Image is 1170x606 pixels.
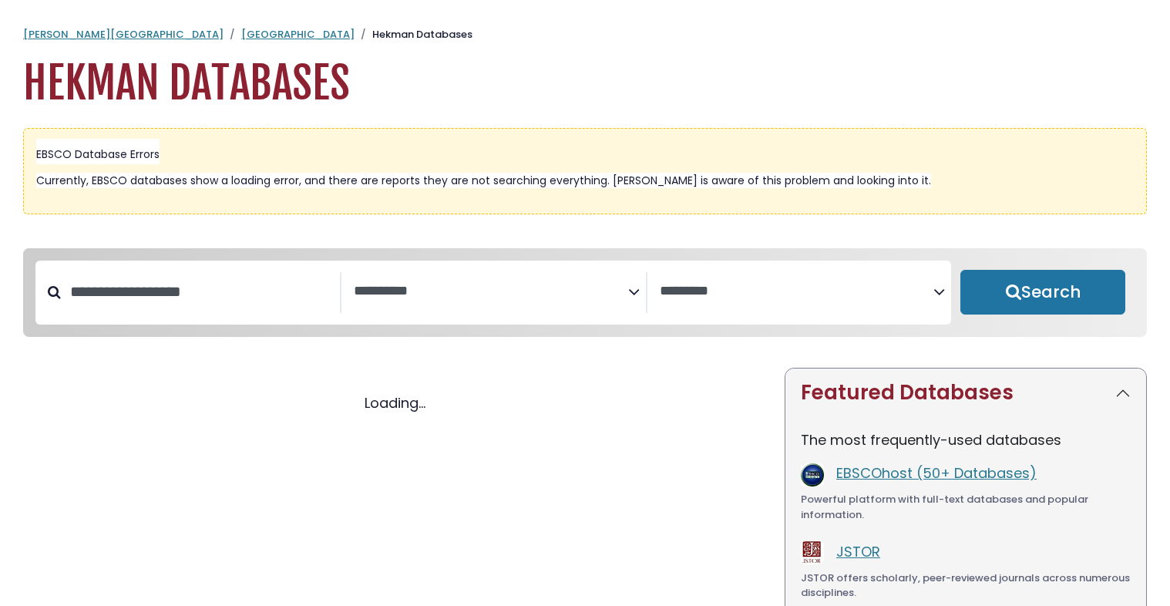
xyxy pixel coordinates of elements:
a: EBSCOhost (50+ Databases) [836,463,1037,483]
div: JSTOR offers scholarly, peer-reviewed journals across numerous disciplines. [801,571,1131,601]
h1: Hekman Databases [23,58,1147,109]
li: Hekman Databases [355,27,472,42]
button: Submit for Search Results [960,270,1125,315]
a: [GEOGRAPHIC_DATA] [241,27,355,42]
a: [PERSON_NAME][GEOGRAPHIC_DATA] [23,27,224,42]
div: Powerful platform with full-text databases and popular information. [801,492,1131,522]
span: Currently, EBSCO databases show a loading error, and there are reports they are not searching eve... [36,173,931,188]
button: Featured Databases [785,369,1146,417]
span: EBSCO Database Errors [36,146,160,162]
textarea: Search [354,284,628,300]
nav: breadcrumb [23,27,1147,42]
textarea: Search [660,284,934,300]
div: Loading... [23,392,766,413]
input: Search database by title or keyword [61,279,340,305]
p: The most frequently-used databases [801,429,1131,450]
a: JSTOR [836,542,880,561]
nav: Search filters [23,248,1147,338]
